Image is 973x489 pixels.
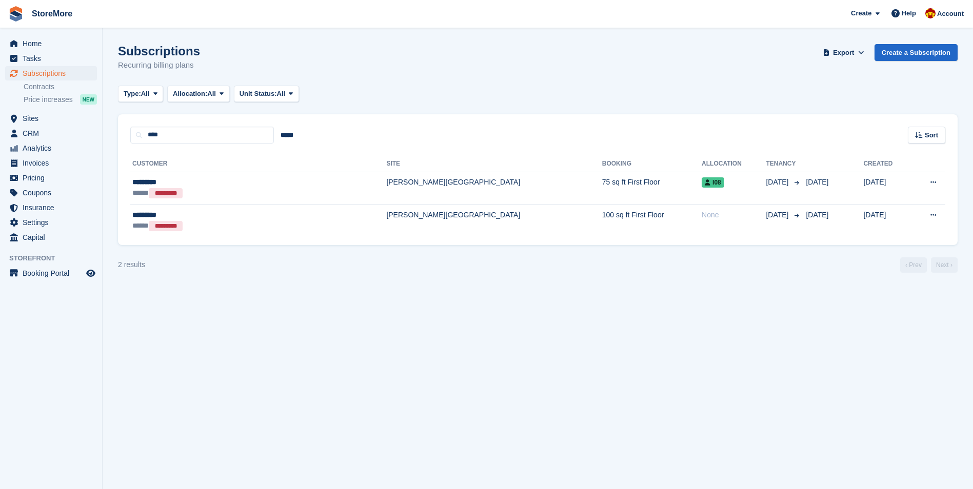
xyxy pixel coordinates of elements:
[821,44,866,61] button: Export
[5,156,97,170] a: menu
[118,59,200,71] p: Recurring billing plans
[23,215,84,230] span: Settings
[8,6,24,22] img: stora-icon-8386f47178a22dfd0bd8f6a31ec36ba5ce8667c1dd55bd0f319d3a0aa187defe.svg
[898,257,960,273] nav: Page
[24,95,73,105] span: Price increases
[85,267,97,279] a: Preview store
[167,86,230,103] button: Allocation: All
[925,8,936,18] img: Store More Team
[863,156,910,172] th: Created
[234,86,299,103] button: Unit Status: All
[386,172,602,205] td: [PERSON_NAME][GEOGRAPHIC_DATA]
[23,156,84,170] span: Invoices
[702,210,766,220] div: None
[875,44,958,61] a: Create a Subscription
[925,130,938,140] span: Sort
[602,205,702,237] td: 100 sq ft First Floor
[28,5,76,22] a: StoreMore
[5,230,97,244] a: menu
[833,48,854,58] span: Export
[23,126,84,140] span: CRM
[766,210,790,220] span: [DATE]
[900,257,927,273] a: Previous
[602,156,702,172] th: Booking
[5,215,97,230] a: menu
[702,177,724,188] span: I08
[5,171,97,185] a: menu
[23,111,84,126] span: Sites
[5,186,97,200] a: menu
[5,126,97,140] a: menu
[23,186,84,200] span: Coupons
[23,36,84,51] span: Home
[386,156,602,172] th: Site
[806,178,828,186] span: [DATE]
[702,156,766,172] th: Allocation
[937,9,964,19] span: Account
[863,205,910,237] td: [DATE]
[124,89,141,99] span: Type:
[5,266,97,280] a: menu
[80,94,97,105] div: NEW
[5,51,97,66] a: menu
[207,89,216,99] span: All
[851,8,871,18] span: Create
[240,89,277,99] span: Unit Status:
[5,141,97,155] a: menu
[5,111,97,126] a: menu
[23,200,84,215] span: Insurance
[766,156,802,172] th: Tenancy
[9,253,102,263] span: Storefront
[806,211,828,219] span: [DATE]
[5,200,97,215] a: menu
[5,66,97,80] a: menu
[173,89,207,99] span: Allocation:
[23,171,84,185] span: Pricing
[23,51,84,66] span: Tasks
[118,259,145,270] div: 2 results
[24,94,97,105] a: Price increases NEW
[130,156,386,172] th: Customer
[23,141,84,155] span: Analytics
[386,205,602,237] td: [PERSON_NAME][GEOGRAPHIC_DATA]
[931,257,958,273] a: Next
[863,172,910,205] td: [DATE]
[5,36,97,51] a: menu
[602,172,702,205] td: 75 sq ft First Floor
[277,89,286,99] span: All
[24,82,97,92] a: Contracts
[23,266,84,280] span: Booking Portal
[766,177,790,188] span: [DATE]
[902,8,916,18] span: Help
[23,66,84,80] span: Subscriptions
[23,230,84,244] span: Capital
[118,86,163,103] button: Type: All
[118,44,200,58] h1: Subscriptions
[141,89,150,99] span: All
